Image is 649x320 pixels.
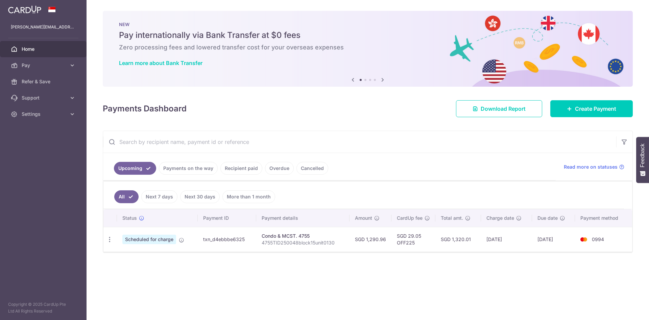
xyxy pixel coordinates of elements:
span: Settings [22,111,66,118]
a: Create Payment [550,100,633,117]
span: 0994 [592,236,604,242]
a: Upcoming [114,162,156,175]
img: Bank transfer banner [103,11,633,87]
span: Amount [355,215,372,221]
td: SGD 1,290.96 [350,227,391,252]
td: txn_d4ebbbe6325 [198,227,256,252]
h6: Zero processing fees and lowered transfer cost for your overseas expenses [119,43,617,51]
span: Total amt. [441,215,463,221]
span: Support [22,94,66,101]
span: CardUp fee [397,215,423,221]
span: Due date [537,215,558,221]
a: Next 30 days [180,190,220,203]
span: Read more on statuses [564,164,618,170]
a: Learn more about Bank Transfer [119,60,202,66]
input: Search by recipient name, payment id or reference [103,131,616,153]
a: Recipient paid [220,162,262,175]
th: Payment details [256,209,350,227]
span: Status [122,215,137,221]
p: NEW [119,22,617,27]
div: Condo & MCST. 4755 [262,233,344,239]
p: 4755TID250048block15unit0130 [262,239,344,246]
img: Bank Card [577,235,591,243]
td: SGD 29.05 OFF225 [391,227,435,252]
h5: Pay internationally via Bank Transfer at $0 fees [119,30,617,41]
span: Refer & Save [22,78,66,85]
p: [PERSON_NAME][EMAIL_ADDRESS][PERSON_NAME][DOMAIN_NAME] [11,24,76,30]
a: Download Report [456,100,542,117]
img: CardUp [8,5,41,14]
span: Download Report [481,105,526,113]
a: Read more on statuses [564,164,624,170]
a: All [114,190,139,203]
span: Feedback [640,144,646,167]
a: More than 1 month [222,190,275,203]
button: Feedback - Show survey [636,137,649,183]
span: Home [22,46,66,52]
span: Create Payment [575,105,616,113]
td: [DATE] [532,227,575,252]
h4: Payments Dashboard [103,103,187,115]
a: Next 7 days [141,190,177,203]
th: Payment ID [198,209,256,227]
span: Scheduled for charge [122,235,176,244]
a: Payments on the way [159,162,218,175]
td: [DATE] [481,227,532,252]
th: Payment method [575,209,632,227]
a: Cancelled [296,162,328,175]
span: Charge date [486,215,514,221]
span: Pay [22,62,66,69]
a: Overdue [265,162,294,175]
td: SGD 1,320.01 [435,227,481,252]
